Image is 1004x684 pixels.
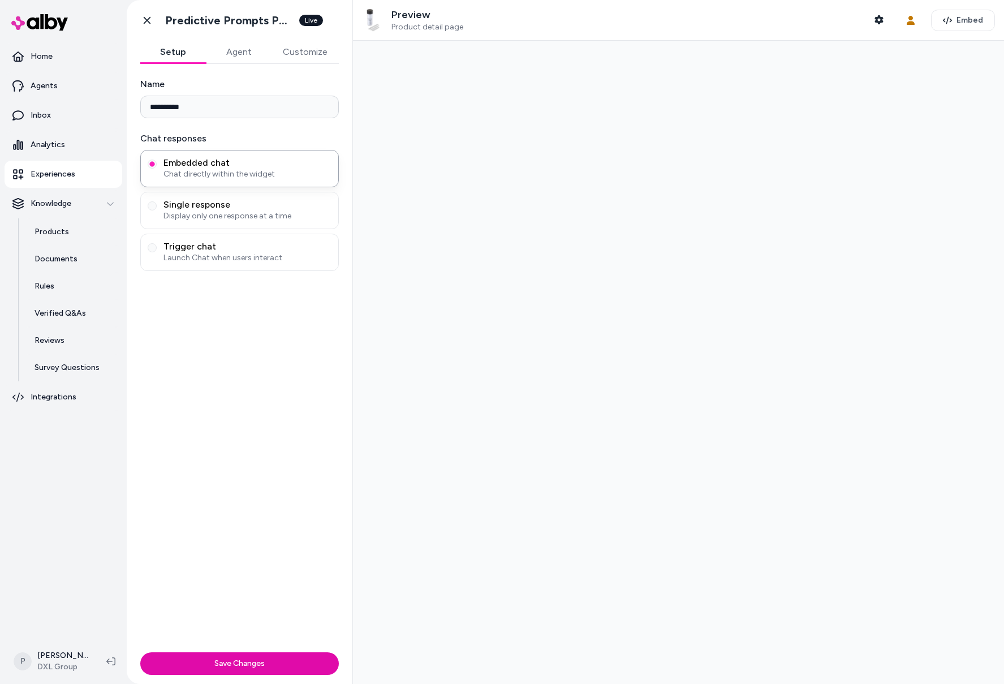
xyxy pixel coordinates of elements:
[5,131,122,158] a: Analytics
[5,161,122,188] a: Experiences
[14,652,32,670] span: P
[362,9,385,32] img: DXL 18-pk Silvertone Collar Stays
[5,102,122,129] a: Inbox
[23,327,122,354] a: Reviews
[31,80,58,92] p: Agents
[31,51,53,62] p: Home
[31,139,65,150] p: Analytics
[37,650,88,661] p: [PERSON_NAME]
[35,308,86,319] p: Verified Q&As
[163,169,331,180] span: Chat directly within the widget
[956,15,983,26] span: Embed
[140,652,339,675] button: Save Changes
[163,252,331,264] span: Launch Chat when users interact
[23,354,122,381] a: Survey Questions
[272,41,339,63] button: Customize
[35,226,69,238] p: Products
[391,22,463,32] span: Product detail page
[35,281,54,292] p: Rules
[163,241,331,252] span: Trigger chat
[5,190,122,217] button: Knowledge
[391,8,463,21] p: Preview
[140,132,339,145] label: Chat responses
[23,246,122,273] a: Documents
[148,160,157,169] button: Embedded chatChat directly within the widget
[165,14,292,28] h1: Predictive Prompts PDP
[31,169,75,180] p: Experiences
[140,78,339,91] label: Name
[163,210,331,222] span: Display only one response at a time
[31,110,51,121] p: Inbox
[23,218,122,246] a: Products
[148,243,157,252] button: Trigger chatLaunch Chat when users interact
[37,661,88,673] span: DXL Group
[7,643,97,679] button: P[PERSON_NAME]DXL Group
[5,72,122,100] a: Agents
[23,273,122,300] a: Rules
[163,199,331,210] span: Single response
[35,253,77,265] p: Documents
[299,15,323,26] div: Live
[163,157,331,169] span: Embedded chat
[206,41,272,63] button: Agent
[5,384,122,411] a: Integrations
[5,43,122,70] a: Home
[35,362,100,373] p: Survey Questions
[931,10,995,31] button: Embed
[140,41,206,63] button: Setup
[31,392,76,403] p: Integrations
[35,335,64,346] p: Reviews
[23,300,122,327] a: Verified Q&As
[31,198,71,209] p: Knowledge
[148,201,157,210] button: Single responseDisplay only one response at a time
[11,14,68,31] img: alby Logo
